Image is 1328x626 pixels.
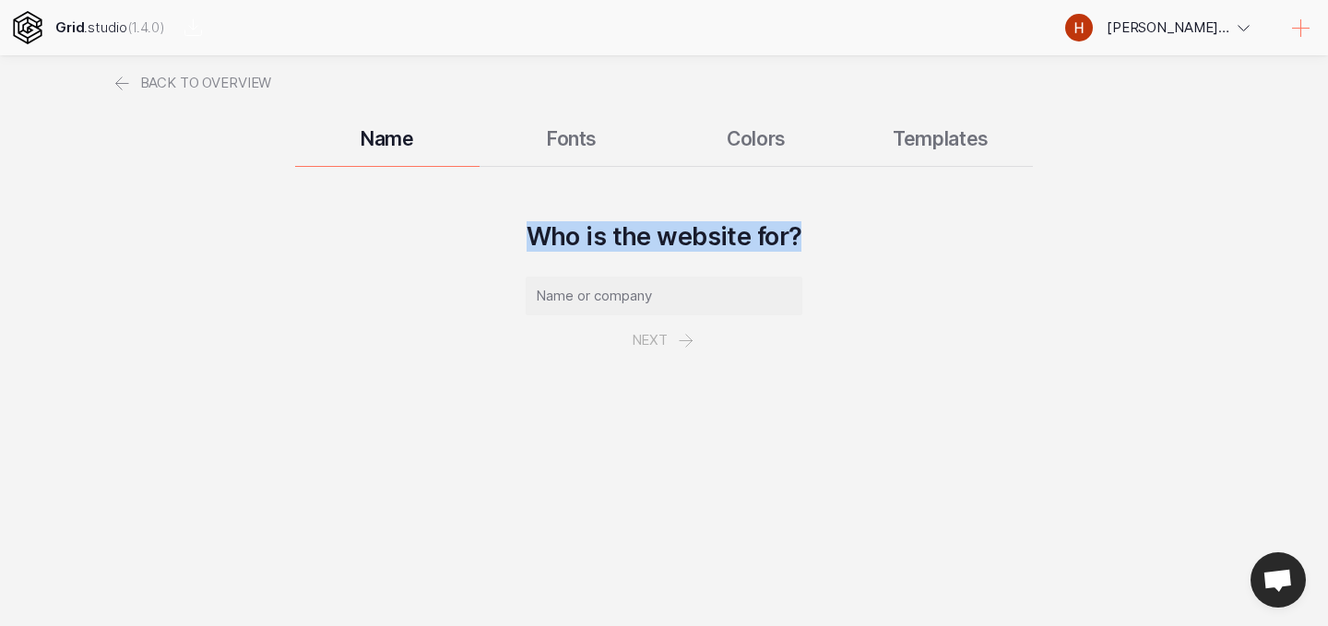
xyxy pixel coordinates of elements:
span: Back to overview [140,55,272,111]
img: Profile picture [1065,14,1093,41]
span: Click to see changelog [127,18,165,36]
h2: Who is the website for? [527,221,802,252]
strong: Grid [55,18,84,36]
div: Mở cuộc trò chuyện [1251,552,1306,608]
h3: Name [295,127,480,150]
input: Name or company [526,277,802,315]
a: Back to overview [111,55,271,111]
